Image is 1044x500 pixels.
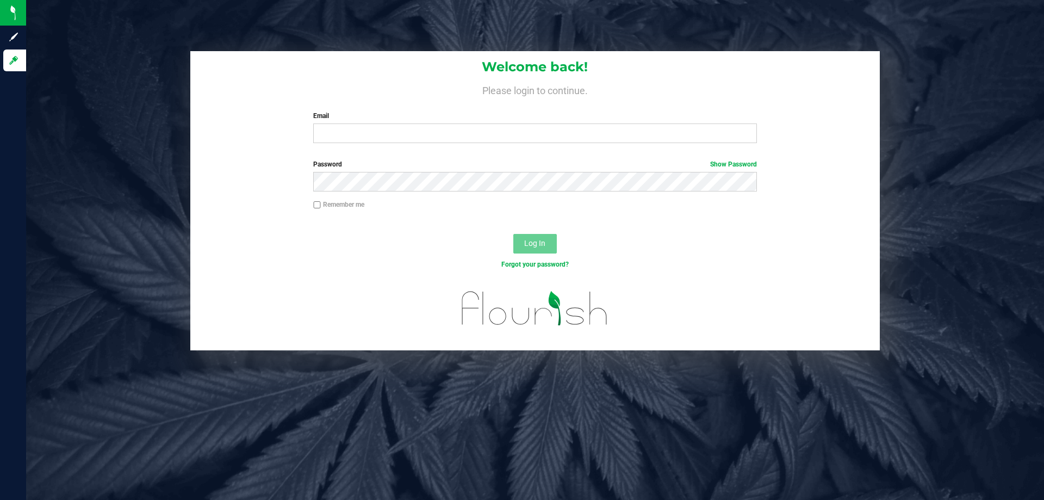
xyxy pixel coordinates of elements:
[449,281,621,336] img: flourish_logo.svg
[190,83,880,96] h4: Please login to continue.
[513,234,557,254] button: Log In
[8,55,19,66] inline-svg: Log in
[710,161,757,168] a: Show Password
[313,111,756,121] label: Email
[313,161,342,168] span: Password
[524,239,545,248] span: Log In
[313,200,364,209] label: Remember me
[190,60,880,74] h1: Welcome back!
[8,32,19,42] inline-svg: Sign up
[313,201,321,209] input: Remember me
[501,261,569,268] a: Forgot your password?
